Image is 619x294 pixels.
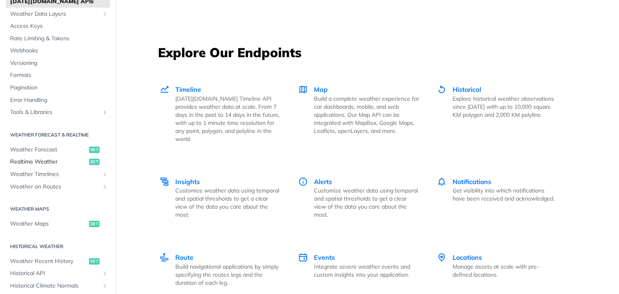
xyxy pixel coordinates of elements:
[6,168,110,180] a: Weather TimelinesShow subpages for Weather Timelines
[175,85,201,93] span: Timeline
[158,43,577,61] h3: Explore Our Endpoints
[160,177,169,186] img: Insights
[6,57,110,69] a: Versioning
[10,59,108,67] span: Versioning
[102,184,108,190] button: Show subpages for Weather on Routes
[6,8,110,20] a: Weather Data LayersShow subpages for Weather Data Layers
[298,253,308,262] img: Events
[6,267,110,280] a: Historical APIShow subpages for Historical API
[453,253,482,261] span: Locations
[6,131,110,139] h2: Weather Forecast & realtime
[6,205,110,213] h2: Weather Maps
[102,171,108,178] button: Show subpages for Weather Timelines
[89,258,100,265] span: get
[314,85,328,93] span: Map
[10,108,100,116] span: Tools & Libraries
[10,96,108,104] span: Error Handling
[10,22,108,30] span: Access Keys
[10,10,100,18] span: Weather Data Layers
[102,270,108,277] button: Show subpages for Historical API
[6,181,110,193] a: Weather on RoutesShow subpages for Weather on Routes
[10,158,87,166] span: Realtime Weather
[298,177,308,186] img: Alerts
[6,45,110,57] a: Webhooks
[175,186,280,219] p: Customize weather data using temporal and spatial thresholds to get a clear view of the data you ...
[10,183,100,191] span: Weather on Routes
[10,84,108,92] span: Pagination
[175,95,280,143] p: [DATE][DOMAIN_NAME] Timeline API provides weather data at scale. From 7 days in the past to 14 da...
[6,82,110,94] a: Pagination
[6,33,110,45] a: Rate Limiting & Tokens
[453,85,481,93] span: Historical
[6,94,110,106] a: Error Handling
[6,243,110,250] h2: Historical Weather
[160,85,169,94] img: Timeline
[6,156,110,168] a: Realtime Weatherget
[314,95,419,135] p: Build a complete weather experience for car dashboards, mobile, and web applications. Our Map API...
[314,178,332,186] span: Alerts
[10,220,87,228] span: Weather Maps
[175,178,200,186] span: Insights
[10,269,100,277] span: Historical API
[89,159,100,165] span: get
[314,263,419,279] p: Integrate severe weather events and custom insights into your application.
[428,68,567,160] a: Historical Historical Explore historical weather observations since [DATE] with up to 10,000 squa...
[6,144,110,156] a: Weather Forecastget
[453,178,491,186] span: Notifications
[6,20,110,32] a: Access Keys
[6,106,110,118] a: Tools & LibrariesShow subpages for Tools & Libraries
[314,253,335,261] span: Events
[437,85,447,94] img: Historical
[453,186,558,203] p: Get visibility into which notifications have been received and acknowledged.
[10,35,108,43] span: Rate Limiting & Tokens
[10,257,87,265] span: Weather Recent History
[298,85,308,94] img: Map
[175,263,280,287] p: Build navigational applications by simply specifying the routes legs and the duration of each leg.
[437,177,447,186] img: Notifications
[289,160,428,236] a: Alerts Alerts Customize weather data using temporal and spatial thresholds to get a clear view of...
[428,160,567,236] a: Notifications Notifications Get visibility into which notifications have been received and acknow...
[453,95,558,119] p: Explore historical weather observations since [DATE] with up to 10,000 square KM polygon and 2,00...
[10,170,100,178] span: Weather Timelines
[6,255,110,267] a: Weather Recent Historyget
[6,280,110,292] a: Historical Climate NormalsShow subpages for Historical Climate Normals
[314,186,419,219] p: Customize weather data using temporal and spatial thresholds to get a clear view of the data you ...
[159,160,289,236] a: Insights Insights Customize weather data using temporal and spatial thresholds to get a clear vie...
[10,146,87,154] span: Weather Forecast
[6,69,110,81] a: Formats
[175,253,193,261] span: Route
[160,253,169,262] img: Route
[6,218,110,230] a: Weather Mapsget
[453,263,558,279] p: Manage assets at scale with pre-defined locations.
[159,68,289,160] a: Timeline Timeline [DATE][DOMAIN_NAME] Timeline API provides weather data at scale. From 7 days in...
[89,147,100,153] span: get
[10,282,100,290] span: Historical Climate Normals
[10,47,108,55] span: Webhooks
[102,11,108,17] button: Show subpages for Weather Data Layers
[437,253,447,262] img: Locations
[10,71,108,79] span: Formats
[89,221,100,227] span: get
[102,283,108,289] button: Show subpages for Historical Climate Normals
[289,68,428,160] a: Map Map Build a complete weather experience for car dashboards, mobile, and web applications. Our...
[102,109,108,116] button: Show subpages for Tools & Libraries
